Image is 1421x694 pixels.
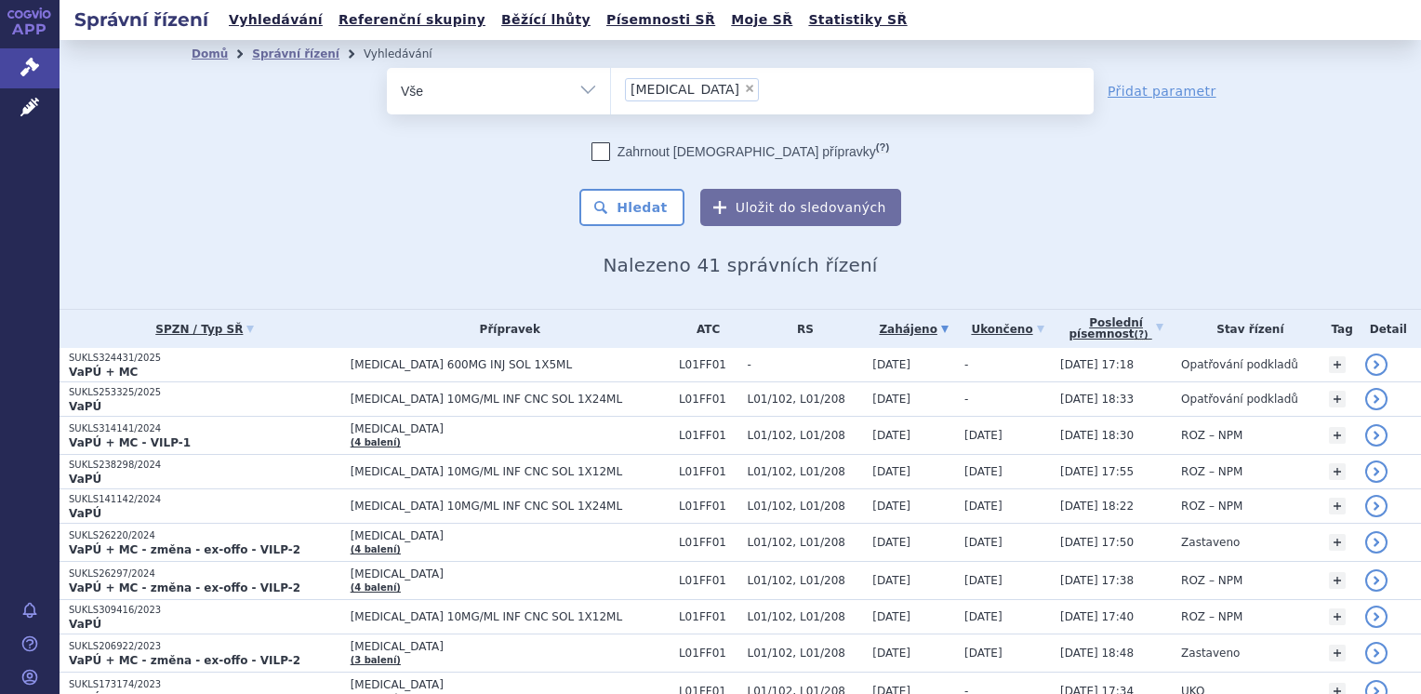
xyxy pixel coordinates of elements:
[764,77,775,100] input: [MEDICAL_DATA]
[737,310,863,348] th: RS
[747,358,863,371] span: -
[1181,610,1242,623] span: ROZ – NPM
[1060,610,1134,623] span: [DATE] 17:40
[803,7,912,33] a: Statistiky SŘ
[69,400,101,413] strong: VaPÚ
[1181,536,1240,549] span: Zastaveno
[1181,465,1242,478] span: ROZ – NPM
[333,7,491,33] a: Referenční skupiny
[679,647,738,660] span: L01FF01
[351,529,670,542] span: [MEDICAL_DATA]
[1365,495,1388,517] a: detail
[192,47,228,60] a: Domů
[964,500,1003,513] span: [DATE]
[1329,498,1346,514] a: +
[69,678,341,691] p: SUKLS173174/2023
[603,254,877,276] span: Nalezeno 41 správních řízení
[872,574,910,587] span: [DATE]
[964,647,1003,660] span: [DATE]
[351,437,401,447] a: (4 balení)
[679,393,738,406] span: L01FF01
[1329,572,1346,589] a: +
[1356,310,1421,348] th: Detail
[631,83,739,96] span: [MEDICAL_DATA]
[351,544,401,554] a: (4 balení)
[69,604,341,617] p: SUKLS309416/2023
[1060,465,1134,478] span: [DATE] 17:55
[872,316,955,342] a: Zahájeno
[496,7,596,33] a: Běžící lhůty
[69,422,341,435] p: SUKLS314141/2024
[872,500,910,513] span: [DATE]
[747,647,863,660] span: L01/102, L01/208
[351,640,670,653] span: [MEDICAL_DATA]
[679,500,738,513] span: L01FF01
[679,358,738,371] span: L01FF01
[591,142,889,161] label: Zahrnout [DEMOGRAPHIC_DATA] přípravky
[69,316,341,342] a: SPZN / Typ SŘ
[601,7,721,33] a: Písemnosti SŘ
[744,83,755,94] span: ×
[351,393,670,406] span: [MEDICAL_DATA] 10MG/ML INF CNC SOL 1X24ML
[351,500,670,513] span: [MEDICAL_DATA] 10MG/ML INF CNC SOL 1X24ML
[964,429,1003,442] span: [DATE]
[1329,534,1346,551] a: +
[747,393,863,406] span: L01/102, L01/208
[1060,536,1134,549] span: [DATE] 17:50
[351,567,670,581] span: [MEDICAL_DATA]
[69,529,341,542] p: SUKLS26220/2024
[1365,531,1388,554] a: detail
[1060,500,1134,513] span: [DATE] 18:22
[69,567,341,581] p: SUKLS26297/2024
[1365,606,1388,628] a: detail
[872,358,910,371] span: [DATE]
[964,393,968,406] span: -
[670,310,738,348] th: ATC
[1329,645,1346,661] a: +
[69,640,341,653] p: SUKLS206922/2023
[69,386,341,399] p: SUKLS253325/2025
[872,610,910,623] span: [DATE]
[1365,460,1388,483] a: detail
[679,574,738,587] span: L01FF01
[351,655,401,665] a: (3 balení)
[1329,463,1346,480] a: +
[747,610,863,623] span: L01/102, L01/208
[1181,500,1242,513] span: ROZ – NPM
[1365,354,1388,376] a: detail
[1329,356,1346,373] a: +
[725,7,798,33] a: Moje SŘ
[351,582,401,593] a: (4 balení)
[364,40,457,68] li: Vyhledávání
[351,422,670,435] span: [MEDICAL_DATA]
[1329,391,1346,407] a: +
[69,581,300,594] strong: VaPÚ + MC - změna - ex-offo - VILP-2
[351,358,670,371] span: [MEDICAL_DATA] 600MG INJ SOL 1X5ML
[1172,310,1320,348] th: Stav řízení
[747,574,863,587] span: L01/102, L01/208
[1181,647,1240,660] span: Zastaveno
[679,465,738,478] span: L01FF01
[579,189,684,226] button: Hledat
[69,436,191,449] strong: VaPÚ + MC - VILP-1
[1060,358,1134,371] span: [DATE] 17:18
[747,500,863,513] span: L01/102, L01/208
[679,610,738,623] span: L01FF01
[1365,642,1388,664] a: detail
[679,536,738,549] span: L01FF01
[872,393,910,406] span: [DATE]
[69,507,101,520] strong: VaPÚ
[747,429,863,442] span: L01/102, L01/208
[679,429,738,442] span: L01FF01
[700,189,901,226] button: Uložit do sledovaných
[872,465,910,478] span: [DATE]
[872,647,910,660] span: [DATE]
[69,493,341,506] p: SUKLS141142/2024
[223,7,328,33] a: Vyhledávání
[1060,393,1134,406] span: [DATE] 18:33
[69,459,341,472] p: SUKLS238298/2024
[876,141,889,153] abbr: (?)
[1060,574,1134,587] span: [DATE] 17:38
[1181,358,1298,371] span: Opatřování podkladů
[69,352,341,365] p: SUKLS324431/2025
